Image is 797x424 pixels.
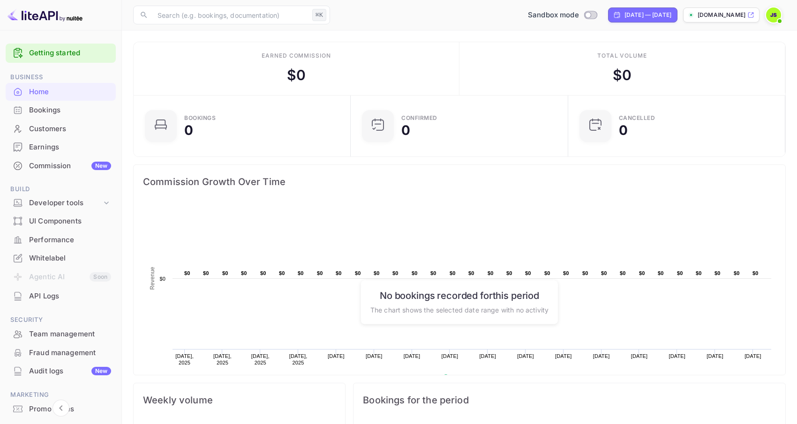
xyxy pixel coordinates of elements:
span: Security [6,315,116,325]
div: Team management [6,325,116,343]
a: Bookings [6,101,116,119]
span: Build [6,184,116,194]
text: $0 [752,270,759,276]
img: John Sutton [766,7,781,22]
text: $0 [374,270,380,276]
div: Performance [29,235,111,245]
text: $0 [392,270,398,276]
div: Whitelabel [29,253,111,264]
a: CommissionNew [6,157,116,174]
span: Business [6,72,116,82]
div: New [91,162,111,170]
text: $0 [203,270,209,276]
div: Promo codes [29,404,111,415]
img: LiteAPI logo [8,7,83,22]
div: UI Components [29,216,111,227]
div: [DATE] — [DATE] [624,11,671,19]
div: Earnings [29,142,111,153]
div: Customers [29,124,111,134]
a: Promo codes [6,400,116,417]
text: $0 [412,270,418,276]
text: $0 [222,270,228,276]
span: Weekly volume [143,393,336,408]
div: Bookings [184,115,216,121]
text: [DATE] [517,353,534,359]
a: Whitelabel [6,249,116,267]
text: $0 [658,270,664,276]
div: Home [29,87,111,97]
text: $0 [525,270,531,276]
a: Fraud management [6,344,116,361]
div: Audit logs [29,366,111,377]
text: [DATE], 2025 [289,353,308,365]
div: Customers [6,120,116,138]
span: Marketing [6,390,116,400]
a: Getting started [29,48,111,59]
input: Search (e.g. bookings, documentation) [152,6,308,24]
a: Customers [6,120,116,137]
a: Team management [6,325,116,342]
text: $0 [696,270,702,276]
div: ⌘K [312,9,326,21]
div: Audit logsNew [6,362,116,380]
div: 0 [619,124,628,137]
text: $0 [298,270,304,276]
h6: No bookings recorded for this period [370,290,549,301]
div: Earnings [6,138,116,156]
div: Earned commission [262,52,331,60]
div: New [91,367,111,375]
text: $0 [601,270,607,276]
div: Total volume [597,52,647,60]
text: Revenue [452,374,476,381]
div: CANCELLED [619,115,655,121]
a: UI Components [6,212,116,230]
text: $0 [620,270,626,276]
p: [DOMAIN_NAME] [698,11,745,19]
text: [DATE] [442,353,459,359]
text: [DATE] [555,353,572,359]
text: [DATE], 2025 [251,353,270,365]
div: Fraud management [6,344,116,362]
text: [DATE] [593,353,610,359]
div: API Logs [29,291,111,302]
text: [DATE] [707,353,723,359]
text: $0 [639,270,645,276]
text: $0 [184,270,190,276]
text: $0 [734,270,740,276]
text: $0 [241,270,247,276]
div: Whitelabel [6,249,116,268]
text: $0 [430,270,436,276]
div: Developer tools [6,195,116,211]
text: $0 [260,270,266,276]
div: Fraud management [29,348,111,358]
div: $ 0 [287,65,306,86]
text: $0 [450,270,456,276]
text: $0 [506,270,512,276]
div: Confirmed [401,115,437,121]
div: Home [6,83,116,101]
a: Performance [6,231,116,248]
text: Revenue [149,267,156,290]
div: Bookings [29,105,111,116]
div: CommissionNew [6,157,116,175]
text: $0 [317,270,323,276]
text: [DATE] [479,353,496,359]
div: Performance [6,231,116,249]
div: $ 0 [613,65,632,86]
text: $0 [488,270,494,276]
text: [DATE], 2025 [175,353,194,365]
text: $0 [544,270,550,276]
a: Home [6,83,116,100]
text: [DATE] [328,353,345,359]
text: [DATE] [404,353,421,359]
div: Switch to Production mode [524,10,601,21]
text: [DATE] [744,353,761,359]
text: $0 [714,270,721,276]
text: $0 [582,270,588,276]
a: Audit logsNew [6,362,116,379]
div: Getting started [6,44,116,63]
text: $0 [159,276,165,282]
div: Developer tools [29,198,102,208]
button: Collapse navigation [53,400,69,417]
text: $0 [677,270,683,276]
